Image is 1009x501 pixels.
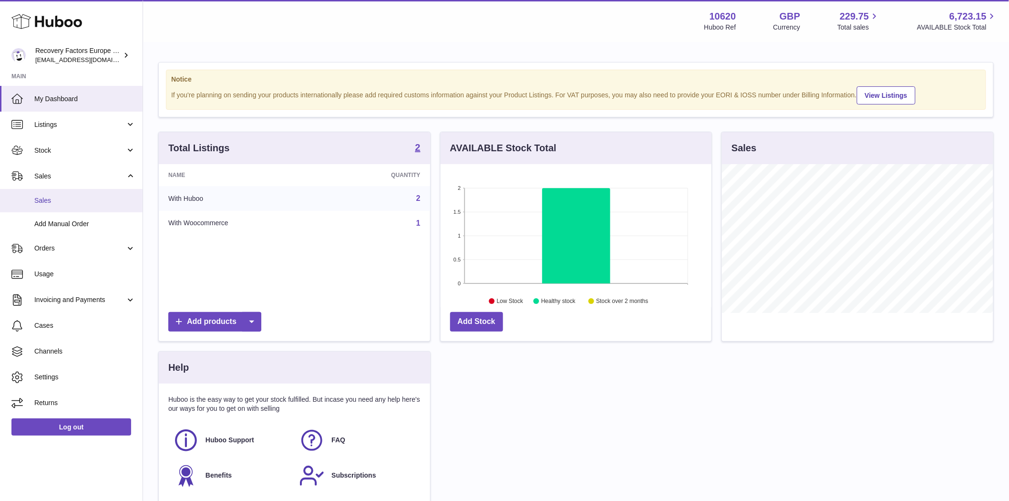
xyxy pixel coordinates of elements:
[206,436,254,445] span: Huboo Support
[704,23,736,32] div: Huboo Ref
[34,321,135,330] span: Cases
[541,298,576,305] text: Healthy stock
[34,146,125,155] span: Stock
[837,10,880,32] a: 229.75 Total sales
[453,257,461,262] text: 0.5
[168,312,261,332] a: Add products
[34,172,125,181] span: Sales
[596,298,648,305] text: Stock over 2 months
[35,56,140,63] span: [EMAIL_ADDRESS][DOMAIN_NAME]
[11,418,131,436] a: Log out
[34,94,135,104] span: My Dashboard
[34,347,135,356] span: Channels
[450,312,503,332] a: Add Stock
[34,120,125,129] span: Listings
[450,142,556,155] h3: AVAILABLE Stock Total
[458,233,461,239] text: 1
[35,46,121,64] div: Recovery Factors Europe Ltd
[171,75,981,84] strong: Notice
[857,86,916,104] a: View Listings
[731,142,756,155] h3: Sales
[34,295,125,304] span: Invoicing and Payments
[168,361,189,374] h3: Help
[34,219,135,229] span: Add Manual Order
[331,471,376,480] span: Subscriptions
[416,194,421,202] a: 2
[773,23,801,32] div: Currency
[497,298,524,305] text: Low Stock
[171,85,981,104] div: If you're planning on sending your products internationally please add required customs informati...
[949,10,987,23] span: 6,723.15
[34,270,135,279] span: Usage
[34,373,135,382] span: Settings
[453,209,461,215] text: 1.5
[416,219,421,227] a: 1
[34,196,135,205] span: Sales
[168,395,421,413] p: Huboo is the easy way to get your stock fulfilled. But incase you need any help here's our ways f...
[173,428,289,453] a: Huboo Support
[159,211,327,236] td: With Woocommerce
[780,10,800,23] strong: GBP
[415,143,421,154] a: 2
[710,10,736,23] strong: 10620
[917,23,998,32] span: AVAILABLE Stock Total
[206,471,232,480] span: Benefits
[331,436,345,445] span: FAQ
[159,164,327,186] th: Name
[299,463,415,489] a: Subscriptions
[458,185,461,191] text: 2
[917,10,998,32] a: 6,723.15 AVAILABLE Stock Total
[415,143,421,152] strong: 2
[168,142,230,155] h3: Total Listings
[34,244,125,253] span: Orders
[837,23,880,32] span: Total sales
[458,281,461,286] text: 0
[34,398,135,407] span: Returns
[840,10,869,23] span: 229.75
[11,48,26,63] img: internalAdmin-10620@internal.huboo.com
[299,428,415,453] a: FAQ
[327,164,430,186] th: Quantity
[159,186,327,211] td: With Huboo
[173,463,289,489] a: Benefits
